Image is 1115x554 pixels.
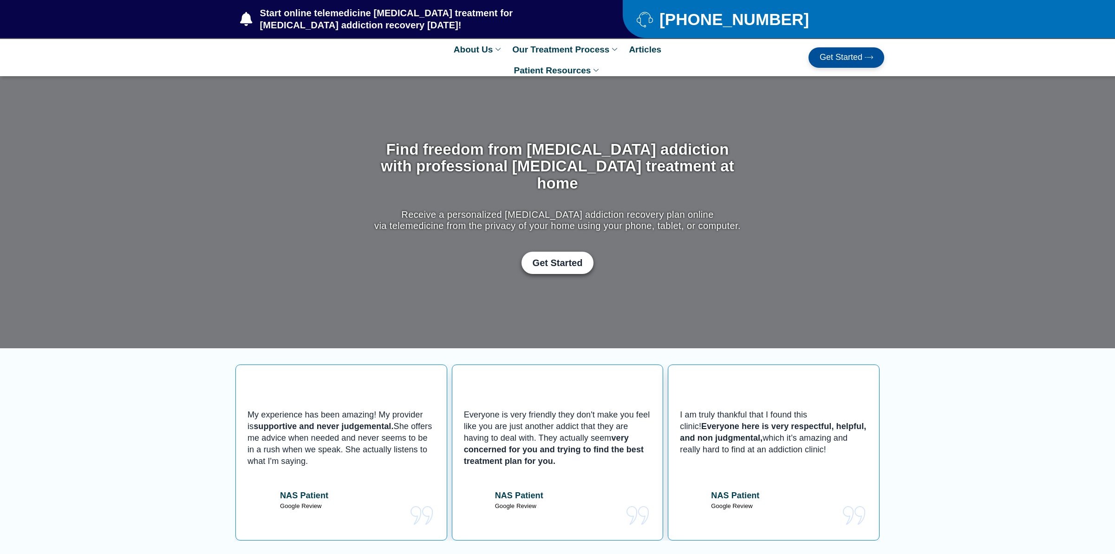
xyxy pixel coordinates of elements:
[820,53,862,62] span: Get Started
[495,491,543,500] strong: NAS Patient
[372,209,743,231] p: Receive a personalized [MEDICAL_DATA] addiction recovery plan online via telemedicine from the pr...
[509,60,606,81] a: Patient Resources
[452,365,664,541] div: 2 / 5
[254,422,393,431] b: supportive and never judgemental.
[657,13,809,25] span: [PHONE_NUMBER]
[809,47,884,68] a: Get Started
[680,409,867,467] p: I am truly thankful that I found this clinic! which it’s amazing and really hard to find at an ad...
[258,7,586,31] span: Start online telemedicine [MEDICAL_DATA] treatment for [MEDICAL_DATA] addiction recovery [DATE]!
[280,491,328,500] strong: NAS Patient
[464,433,644,466] b: very concerned for you and trying to find the best treatment plan for you.
[680,422,866,443] b: Everyone here is very respectful, helpful, and non judgmental,
[508,39,624,60] a: Our Treatment Process
[464,409,652,467] p: Everyone is very friendly they don't make you feel like you are just another addict that they are...
[248,409,435,467] p: My experience has been amazing! My provider is She offers me advice when needed and never seems t...
[668,365,880,541] div: 3 / 5
[495,502,536,509] span: Google Review
[280,502,321,509] span: Google Review
[533,257,583,268] span: Get Started
[522,252,594,274] a: Get Started
[449,39,508,60] a: About Us
[372,141,743,192] h1: Find freedom from [MEDICAL_DATA] addiction with professional [MEDICAL_DATA] treatment at home
[624,39,666,60] a: Articles
[711,502,752,509] span: Google Review
[240,7,586,31] a: Start online telemedicine [MEDICAL_DATA] treatment for [MEDICAL_DATA] addiction recovery [DATE]!
[372,252,743,274] div: Get Started with Suboxone Treatment by filling-out this new patient packet form
[637,11,861,27] a: [PHONE_NUMBER]
[235,365,447,541] div: 1 / 5
[711,491,759,500] strong: NAS Patient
